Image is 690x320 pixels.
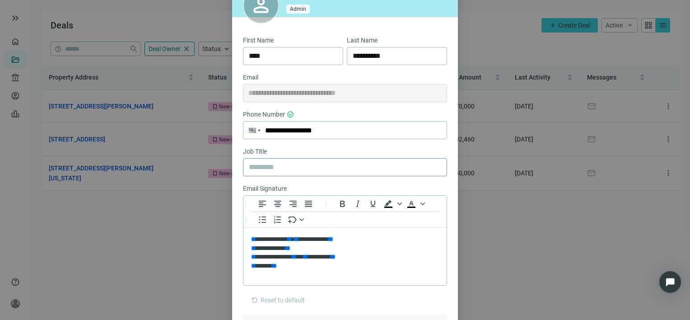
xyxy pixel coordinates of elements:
[243,184,287,193] span: Email Signature
[365,198,381,209] button: Underline
[286,5,310,14] span: Admin
[347,35,378,45] span: Last Name
[270,214,285,225] button: Numbered list
[404,198,426,209] div: Text color Black
[659,271,681,293] div: Open Intercom Messenger
[255,198,270,209] button: Align left
[243,109,285,119] span: Phone Number
[285,214,307,225] button: Insert merge tag
[270,198,285,209] button: Align center
[287,111,294,118] span: check_circle
[381,198,403,209] div: Background color Black
[255,214,270,225] button: Bullet list
[285,198,301,209] button: Align right
[243,146,267,156] span: Job Title
[243,72,258,82] span: Email
[243,228,447,285] iframe: Rich Text Area
[243,293,312,307] button: refreshReset to default
[243,122,261,139] div: United States: + 1
[243,35,274,45] span: First Name
[335,198,350,209] button: Bold
[350,198,365,209] button: Italic
[301,198,316,209] button: Justify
